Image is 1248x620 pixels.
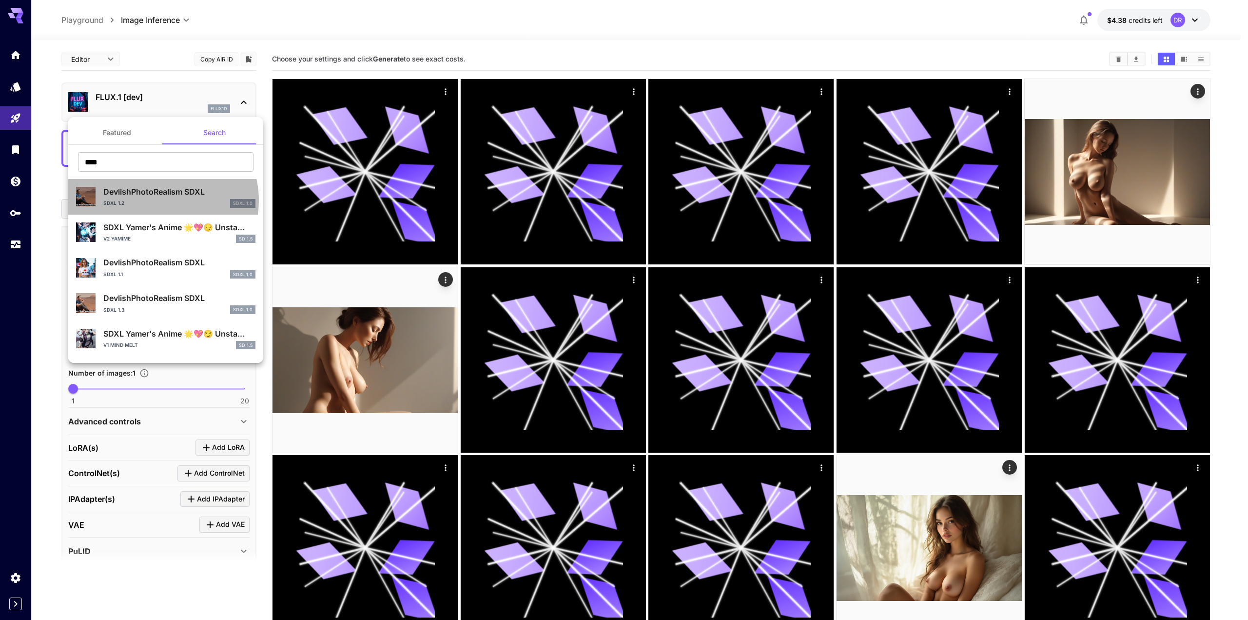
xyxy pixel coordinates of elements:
p: SDXL 1.0 [233,271,253,278]
div: DevlishPhotoRealism SDXLSDXL 1.3SDXL 1.0 [76,288,255,318]
p: DevlishPhotoRealism SDXL [103,292,255,304]
div: DevlishPhotoRealism SDXLSDXL 1.2SDXL 1.0 [76,182,255,212]
p: SDXL Yamer's Anime 🌟💖😏 Unsta... [103,328,255,340]
p: DevlishPhotoRealism SDXL [103,186,255,198]
p: SDXL 1.0 [233,200,253,207]
p: DevlishPhotoRealism SDXL [103,257,255,268]
div: SDXL Yamer's Anime 🌟💖😏 Unsta...V1 Mind MeltSD 1.5 [76,324,255,354]
p: SDXL 1.1 [103,271,123,278]
div: DevlishPhotoRealism SDXLSDXL 1.1SDXL 1.0 [76,253,255,282]
p: SD 1.5 [239,236,253,242]
button: Featured [68,121,166,144]
button: Search [166,121,263,144]
p: V2 Yamime [103,235,131,242]
p: SD 1.5 [239,342,253,349]
p: SDXL Yamer's Anime 🌟💖😏 Unsta... [103,221,255,233]
p: SDXL 1.3 [103,306,124,314]
div: SDXL Yamer's Anime 🌟💖😏 Unsta...V2 YamimeSD 1.5 [76,218,255,247]
p: V1 Mind Melt [103,341,138,349]
p: SDXL 1.0 [233,306,253,313]
p: SDXL 1.2 [103,200,124,207]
